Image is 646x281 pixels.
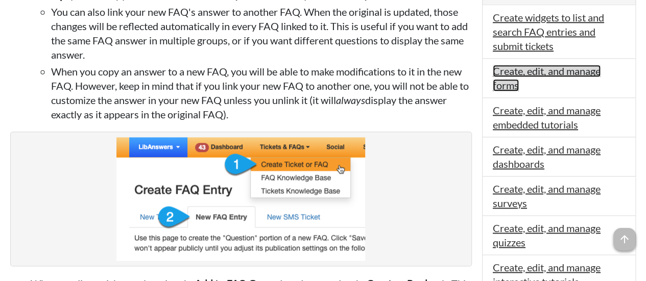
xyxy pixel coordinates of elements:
[493,222,601,248] a: Create, edit, and manage quizzes
[116,137,365,261] img: The FAQ tab on the Create page.
[493,11,604,52] a: Create widgets to list and search FAQ entries and submit tickets
[493,65,601,91] a: Create, edit, and manage forms
[336,94,365,106] em: always
[493,143,601,170] a: Create, edit, and manage dashboards
[51,64,472,121] li: When you copy an answer to a new FAQ, you will be able to make modifications to it in the new FAQ...
[51,5,472,62] li: You can also link your new FAQ's answer to another FAQ. When the original is updated, those chang...
[493,104,601,131] a: Create, edit, and manage embedded tutorials
[613,228,636,250] span: arrow_upward
[613,229,636,241] a: arrow_upward
[493,183,601,209] a: Create, edit, and manage surveys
